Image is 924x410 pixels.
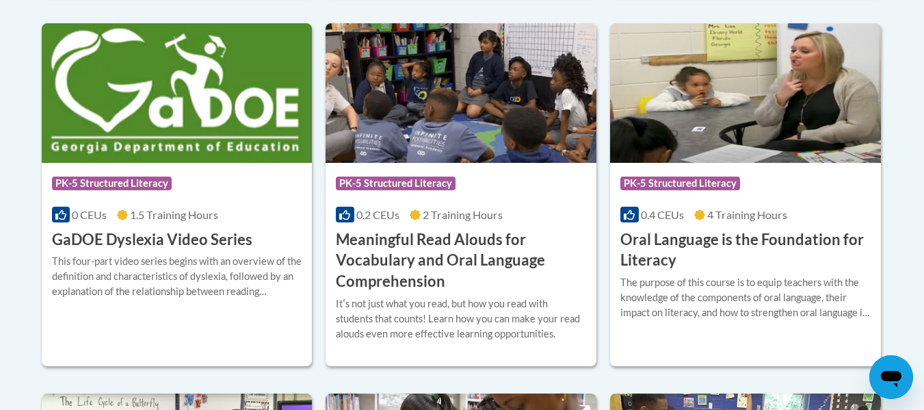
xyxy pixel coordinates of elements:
[620,177,740,190] span: PK-5 Structured Literacy
[356,208,399,221] span: 0.2 CEUs
[641,208,684,221] span: 0.4 CEUs
[42,23,313,366] a: Course LogoPK-5 Structured Literacy0 CEUs1.5 Training Hours GaDOE Dyslexia Video SeriesThis four-...
[326,23,596,163] img: Course Logo
[336,296,586,342] div: Itʹs not just what you read, but how you read with students that counts! Learn how you can make y...
[620,275,871,320] div: The purpose of this course is to equip teachers with the knowledge of the components of oral lang...
[336,177,456,190] span: PK-5 Structured Literacy
[72,208,107,221] span: 0 CEUs
[869,355,913,399] iframe: Button to launch messaging window
[52,177,172,190] span: PK-5 Structured Literacy
[610,23,881,163] img: Course Logo
[42,23,313,163] img: Course Logo
[326,23,596,366] a: Course LogoPK-5 Structured Literacy0.2 CEUs2 Training Hours Meaningful Read Alouds for Vocabulary...
[52,229,252,251] h3: GaDOE Dyslexia Video Series
[52,254,302,299] div: This four-part video series begins with an overview of the definition and characteristics of dysl...
[620,229,871,272] h3: Oral Language is the Foundation for Literacy
[707,208,787,221] span: 4 Training Hours
[336,229,586,292] h3: Meaningful Read Alouds for Vocabulary and Oral Language Comprehension
[423,208,503,221] span: 2 Training Hours
[130,208,218,221] span: 1.5 Training Hours
[610,23,881,366] a: Course LogoPK-5 Structured Literacy0.4 CEUs4 Training Hours Oral Language is the Foundation for L...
